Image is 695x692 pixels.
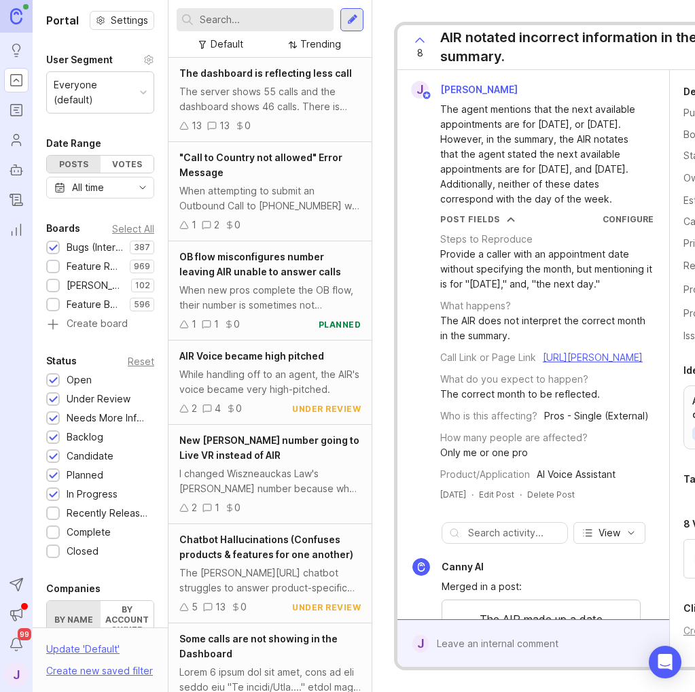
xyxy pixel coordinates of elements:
[234,500,240,515] div: 0
[90,11,154,30] button: Settings
[4,98,29,122] a: Roadmaps
[179,466,361,496] div: I changed Wiszneauckas Law's [PERSON_NAME] number because when I did a test call on the initial n...
[422,90,432,101] img: member badge
[411,81,429,99] div: J
[67,449,113,464] div: Candidate
[192,401,197,416] div: 2
[440,445,528,460] div: Only me or one pro
[67,430,103,445] div: Backlog
[599,526,620,540] span: View
[67,525,111,540] div: Complete
[440,387,600,402] div: The correct month to be reflected.
[440,213,515,225] button: Post Fields
[417,46,423,60] span: 8
[4,662,29,687] button: J
[179,534,353,560] span: Chatbot Hallucinations (Confuses products & features for one another)
[168,241,372,341] a: OB flow misconfigures number leaving AIR unable to answer callsWhen new pros complete the OB flow...
[440,247,654,292] div: Provide a caller with an appointment date without specifying the month, but mentioning it is for ...
[192,500,197,515] div: 2
[46,220,80,237] div: Boards
[179,283,361,313] div: When new pros complete the OB flow, their number is sometimes not configured correctly, which res...
[440,467,530,482] div: Product/Application
[101,156,154,173] div: Votes
[4,188,29,212] a: Changelog
[440,232,533,247] div: Steps to Reproduce
[440,102,642,207] div: The agent mentions that the next available appointments are for [DATE], or [DATE]. However, in th...
[168,341,372,425] a: AIR Voice became high pitchedWhile handling off to an agent, the AIR's voice became very high-pit...
[300,37,341,52] div: Trending
[168,425,372,524] a: New [PERSON_NAME] number going to Live VR instead of AIRI changed Wiszneauckas Law's [PERSON_NAME...
[46,135,101,152] div: Date Range
[4,38,29,63] a: Ideas
[67,373,92,387] div: Open
[442,579,641,594] div: Merged in a post:
[18,628,31,640] span: 99
[236,401,242,416] div: 0
[67,544,99,559] div: Closed
[520,489,522,500] div: ·
[67,487,118,502] div: In Progress
[573,522,645,544] button: View
[215,401,221,416] div: 4
[292,403,361,415] div: under review
[46,581,101,597] div: Companies
[132,182,154,193] svg: toggle icon
[128,358,154,365] div: Reset
[134,242,150,253] p: 387
[211,37,243,52] div: Default
[179,367,361,397] div: While handling off to an agent, the AIR's voice became very high-pitched.
[440,84,518,95] span: [PERSON_NAME]
[10,8,22,24] img: Canny Home
[46,12,79,29] h1: Portal
[214,218,219,232] div: 2
[471,489,474,500] div: ·
[47,601,101,638] label: By name
[440,313,654,343] div: The AIR does not interpret the correct month in the summary.
[234,317,240,332] div: 0
[47,156,101,173] div: Posts
[111,14,148,27] span: Settings
[168,524,372,623] a: Chatbot Hallucinations (Confuses products & features for one another)The [PERSON_NAME][URL] chatb...
[4,218,29,242] a: Reporting
[603,214,654,224] a: Configure
[440,489,466,500] a: [DATE]
[46,663,153,678] div: Create new saved filter
[67,259,123,274] div: Feature Requests (Internal)
[46,642,120,663] div: Update ' Default '
[46,319,154,331] a: Create board
[319,319,361,330] div: planned
[168,142,372,241] a: "Call to Country not allowed" Error MessageWhen attempting to submit an Outbound Call to [PHONE_N...
[479,489,514,500] div: Edit Post
[214,317,219,332] div: 1
[234,218,240,232] div: 0
[179,251,341,277] span: OB flow misconfigures number leaving AIR unable to answer calls
[403,81,529,99] a: J[PERSON_NAME]
[4,128,29,152] a: Users
[46,52,113,68] div: User Segment
[440,430,588,445] div: How many people are affected?
[46,353,77,369] div: Status
[245,118,251,133] div: 0
[440,489,466,500] time: [DATE]
[215,500,219,515] div: 1
[192,218,196,232] div: 1
[179,67,352,79] span: The dashboard is reflecting less call
[192,317,196,332] div: 1
[179,633,338,659] span: Some calls are not showing in the Dashboard
[54,77,135,107] div: Everyone (default)
[101,601,154,638] label: By account owner
[192,600,198,615] div: 5
[440,372,588,387] div: What do you expect to happen?
[67,468,103,483] div: Planned
[72,180,104,195] div: All time
[67,240,123,255] div: Bugs (Internal)
[219,118,230,133] div: 13
[215,600,226,615] div: 13
[440,298,511,313] div: What happens?
[4,158,29,182] a: Autopilot
[442,611,640,634] div: The AIR made up a date
[67,506,147,521] div: Recently Released
[179,184,361,213] div: When attempting to submit an Outbound Call to [PHONE_NUMBER] we received an error message that st...
[412,635,429,653] div: J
